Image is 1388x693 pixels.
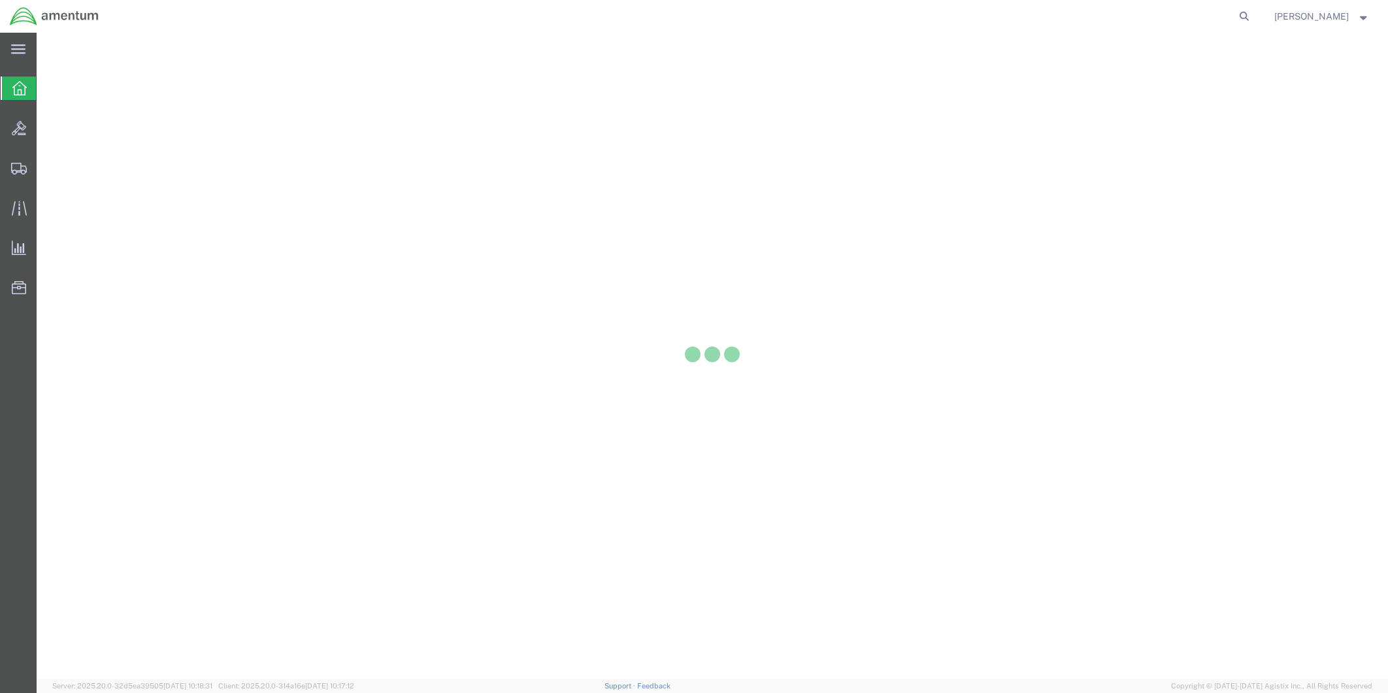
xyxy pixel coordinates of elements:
[1171,681,1372,692] span: Copyright © [DATE]-[DATE] Agistix Inc., All Rights Reserved
[1274,9,1349,24] span: Kenneth Wicker
[163,682,212,690] span: [DATE] 10:18:31
[52,682,212,690] span: Server: 2025.20.0-32d5ea39505
[305,682,354,690] span: [DATE] 10:17:12
[1274,8,1370,24] button: [PERSON_NAME]
[9,7,99,26] img: logo
[604,682,637,690] a: Support
[637,682,670,690] a: Feedback
[218,682,354,690] span: Client: 2025.20.0-314a16e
